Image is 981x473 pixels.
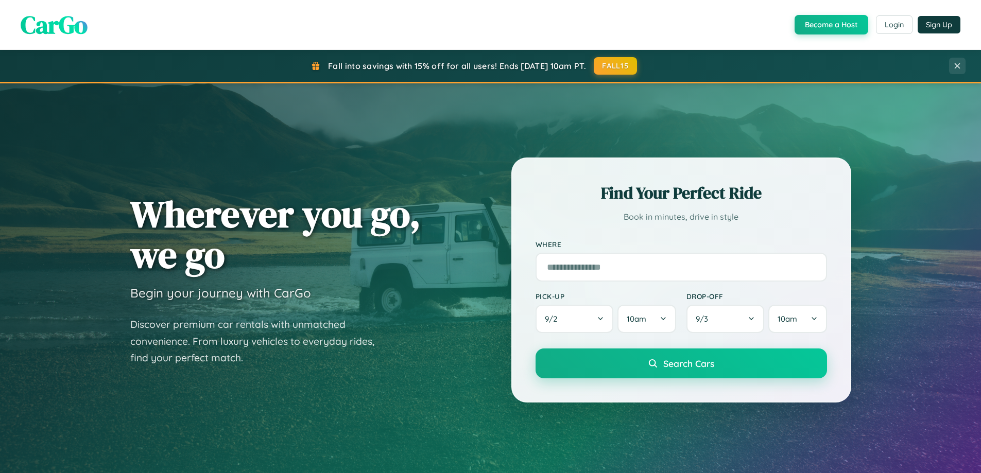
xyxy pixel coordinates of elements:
[328,61,586,71] span: Fall into savings with 15% off for all users! Ends [DATE] 10am PT.
[130,316,388,366] p: Discover premium car rentals with unmatched convenience. From luxury vehicles to everyday rides, ...
[594,57,637,75] button: FALL15
[617,305,676,333] button: 10am
[130,194,421,275] h1: Wherever you go, we go
[795,15,868,34] button: Become a Host
[686,305,765,333] button: 9/3
[536,182,827,204] h2: Find Your Perfect Ride
[686,292,827,301] label: Drop-off
[536,348,827,378] button: Search Cars
[21,8,88,42] span: CarGo
[536,240,827,249] label: Where
[768,305,827,333] button: 10am
[536,292,676,301] label: Pick-up
[536,209,827,224] p: Book in minutes, drive in style
[778,314,797,324] span: 10am
[536,305,614,333] button: 9/2
[545,314,562,324] span: 9 / 2
[696,314,713,324] span: 9 / 3
[130,285,311,301] h3: Begin your journey with CarGo
[918,16,960,33] button: Sign Up
[627,314,646,324] span: 10am
[876,15,913,34] button: Login
[663,358,714,369] span: Search Cars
